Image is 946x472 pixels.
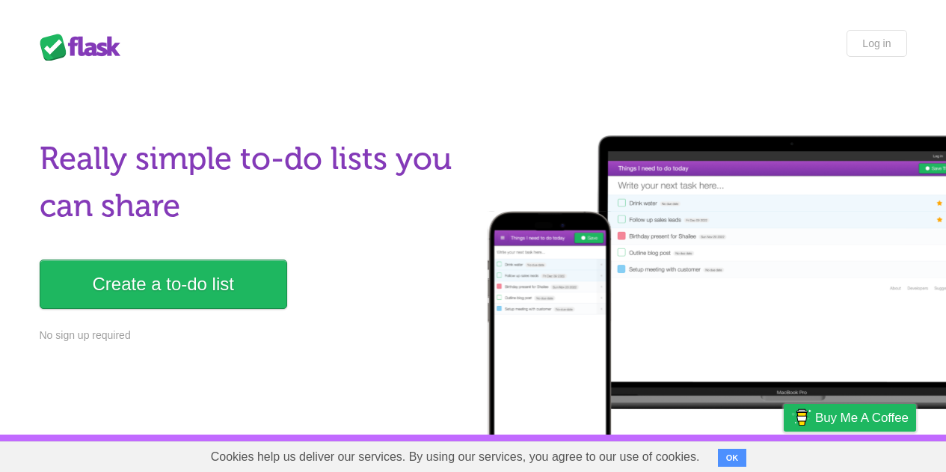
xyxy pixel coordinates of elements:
[40,260,287,309] a: Create a to-do list
[815,405,909,431] span: Buy me a coffee
[40,328,464,343] p: No sign up required
[40,34,129,61] div: Flask Lists
[40,135,464,230] h1: Really simple to-do lists you can share
[718,449,747,467] button: OK
[847,30,906,57] a: Log in
[196,442,715,472] span: Cookies help us deliver our services. By using our services, you agree to our use of cookies.
[791,405,811,430] img: Buy me a coffee
[784,404,916,432] a: Buy me a coffee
